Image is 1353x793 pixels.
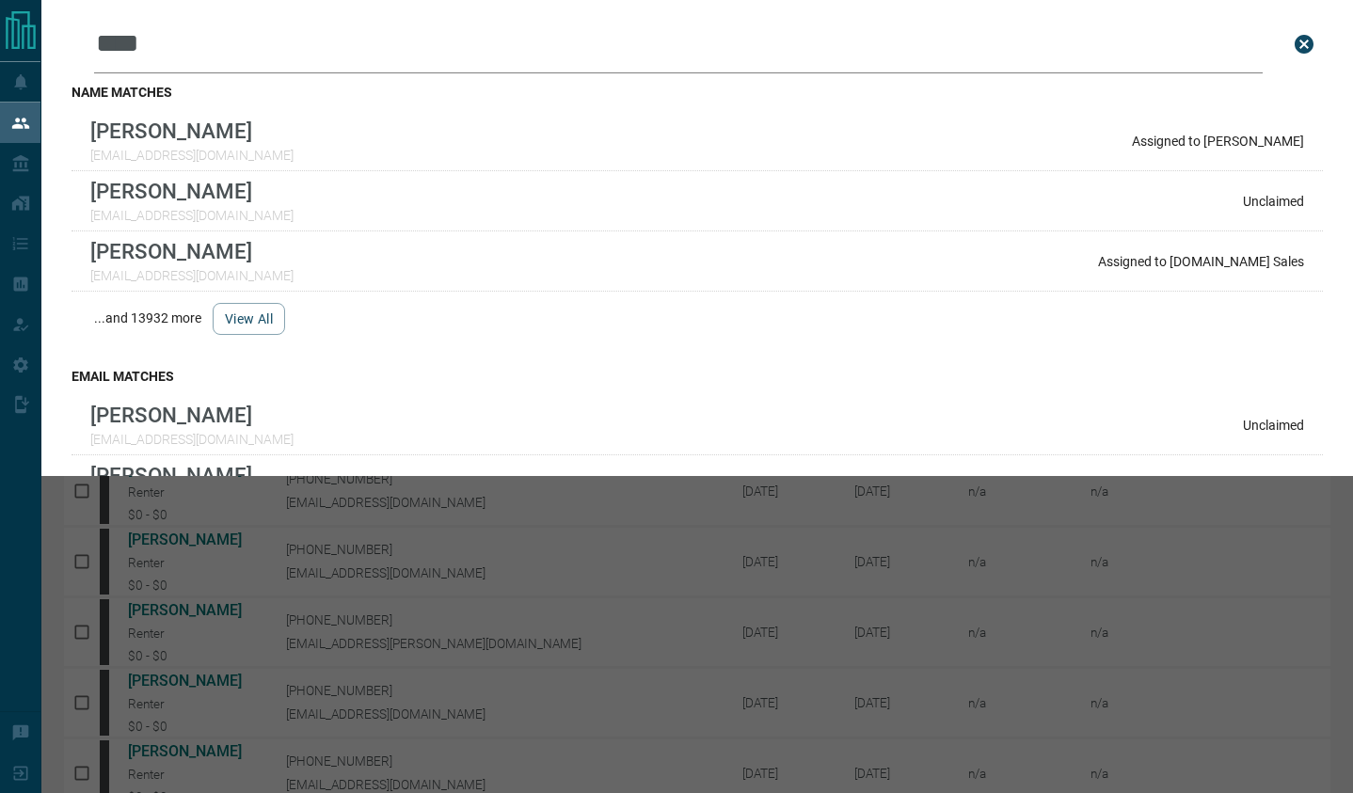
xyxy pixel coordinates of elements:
p: [PERSON_NAME] [90,239,294,263]
p: Unclaimed [1243,418,1304,433]
p: Assigned to [PERSON_NAME] [1132,134,1304,149]
p: [EMAIL_ADDRESS][DOMAIN_NAME] [90,208,294,223]
p: [PERSON_NAME] [90,179,294,203]
div: ...and 13932 more [72,292,1323,346]
p: [PERSON_NAME] [90,463,489,487]
p: [PERSON_NAME] [90,119,294,143]
p: [EMAIL_ADDRESS][DOMAIN_NAME] [90,148,294,163]
p: Unclaimed [1243,194,1304,209]
p: Assigned to [DOMAIN_NAME] Sales [1098,254,1304,269]
button: close search bar [1285,25,1323,63]
p: [PERSON_NAME] [90,403,294,427]
button: view all [213,303,285,335]
h3: name matches [72,85,1323,100]
p: [EMAIL_ADDRESS][DOMAIN_NAME] [90,432,294,447]
p: [EMAIL_ADDRESS][DOMAIN_NAME] [90,268,294,283]
h3: email matches [72,369,1323,384]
